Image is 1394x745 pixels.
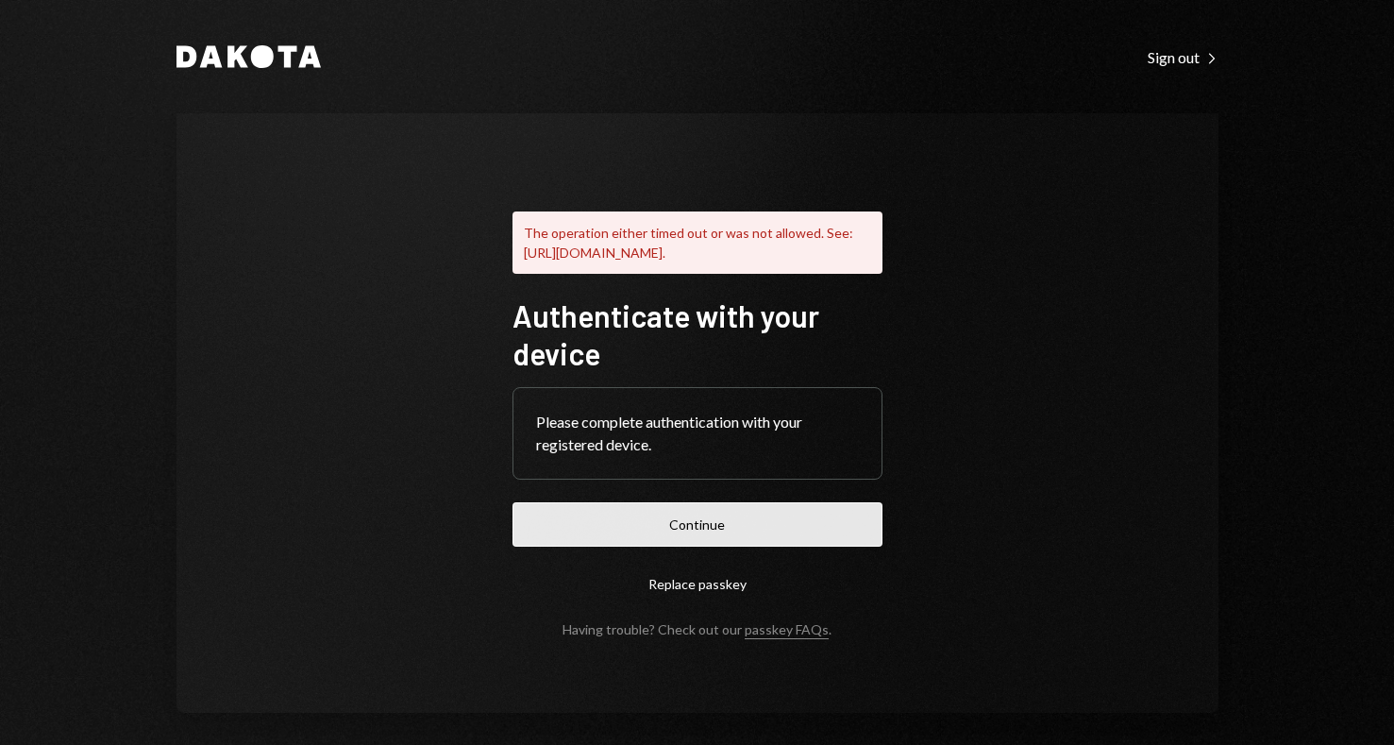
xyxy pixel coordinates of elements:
div: Having trouble? Check out our . [563,621,831,637]
button: Replace passkey [512,562,882,606]
div: Sign out [1148,48,1218,67]
a: passkey FAQs [745,621,829,639]
a: Sign out [1148,46,1218,67]
h1: Authenticate with your device [512,296,882,372]
div: Please complete authentication with your registered device. [536,411,859,456]
div: The operation either timed out or was not allowed. See: [URL][DOMAIN_NAME]. [512,212,882,274]
button: Continue [512,502,882,547]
